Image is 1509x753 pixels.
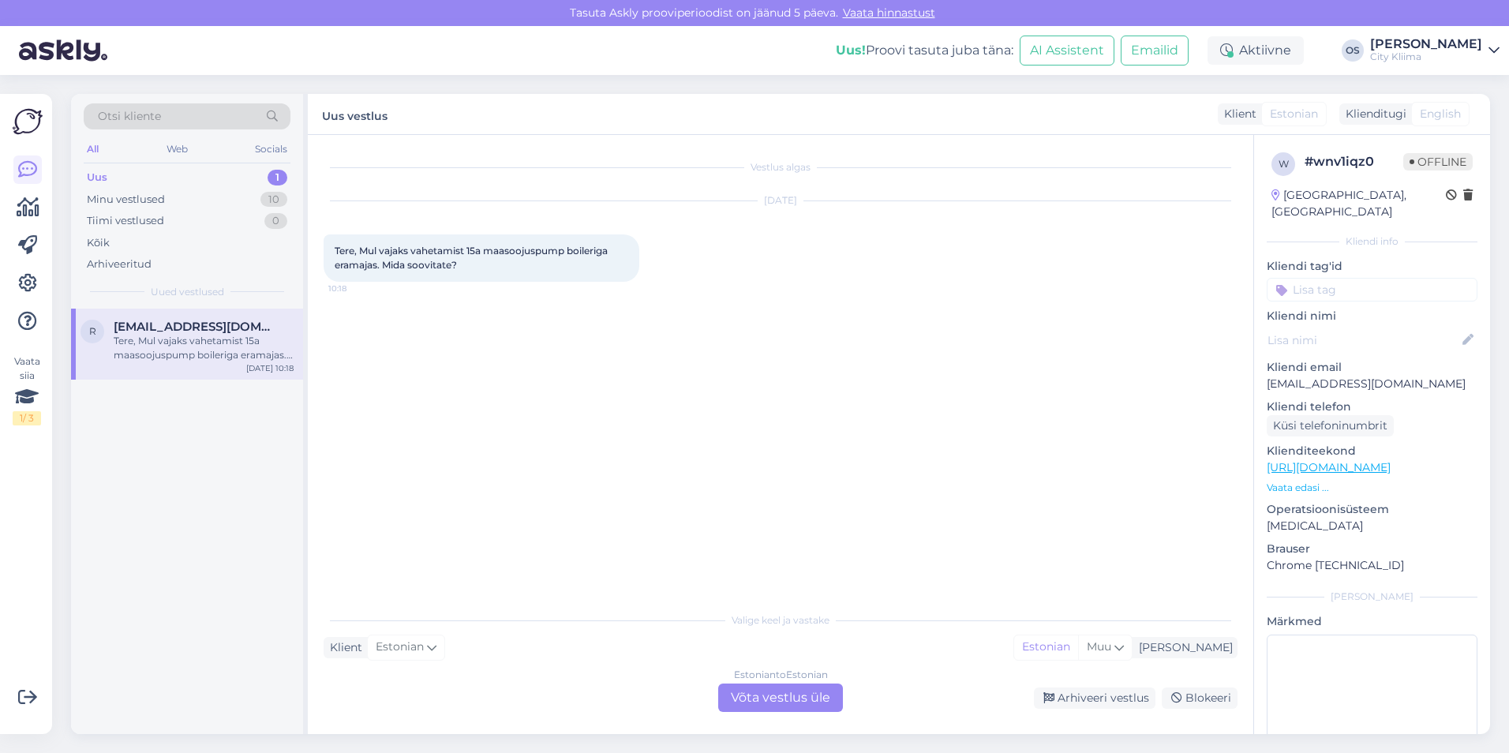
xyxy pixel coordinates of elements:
div: OS [1342,39,1364,62]
div: Socials [252,139,290,159]
span: rein@fcfb.eu [114,320,278,334]
div: [DATE] [324,193,1238,208]
div: Arhiveeri vestlus [1034,687,1155,709]
span: 10:18 [328,283,388,294]
img: Askly Logo [13,107,43,137]
div: Küsi telefoninumbrit [1267,415,1394,436]
div: [PERSON_NAME] [1267,590,1477,604]
div: 10 [260,192,287,208]
p: [EMAIL_ADDRESS][DOMAIN_NAME] [1267,376,1477,392]
div: Klient [1218,106,1256,122]
span: English [1420,106,1461,122]
p: Operatsioonisüsteem [1267,501,1477,518]
div: Aktiivne [1208,36,1304,65]
button: AI Assistent [1020,36,1114,66]
div: 0 [264,213,287,229]
div: City Kliima [1370,51,1482,63]
span: Uued vestlused [151,285,224,299]
div: Kliendi info [1267,234,1477,249]
span: Offline [1403,153,1473,170]
div: Uus [87,170,107,185]
button: Emailid [1121,36,1189,66]
label: Uus vestlus [322,103,388,125]
p: Brauser [1267,541,1477,557]
b: Uus! [836,43,866,58]
a: Vaata hinnastust [838,6,940,20]
div: Arhiveeritud [87,257,152,272]
a: [PERSON_NAME]City Kliima [1370,38,1500,63]
div: Minu vestlused [87,192,165,208]
p: Kliendi tag'id [1267,258,1477,275]
p: Chrome [TECHNICAL_ID] [1267,557,1477,574]
span: Tere, Mul vajaks vahetamist 15a maasoojuspump boileriga eramajas. Mida soovitate? [335,245,610,271]
div: 1 / 3 [13,411,41,425]
div: Klient [324,639,362,656]
div: Tiimi vestlused [87,213,164,229]
div: [PERSON_NAME] [1370,38,1482,51]
div: Estonian to Estonian [734,668,828,682]
div: Estonian [1014,635,1078,659]
span: Otsi kliente [98,108,161,125]
p: Kliendi email [1267,359,1477,376]
div: Kõik [87,235,110,251]
span: r [89,325,96,337]
a: [URL][DOMAIN_NAME] [1267,460,1391,474]
input: Lisa tag [1267,278,1477,302]
div: Vestlus algas [324,160,1238,174]
div: Valige keel ja vastake [324,613,1238,627]
p: Märkmed [1267,613,1477,630]
div: Proovi tasuta juba täna: [836,41,1013,60]
span: Muu [1087,639,1111,654]
p: Kliendi telefon [1267,399,1477,415]
div: Blokeeri [1162,687,1238,709]
div: All [84,139,102,159]
div: [GEOGRAPHIC_DATA], [GEOGRAPHIC_DATA] [1271,187,1446,220]
div: Võta vestlus üle [718,684,843,712]
span: w [1279,158,1289,170]
div: 1 [268,170,287,185]
div: Web [163,139,191,159]
p: [MEDICAL_DATA] [1267,518,1477,534]
span: Estonian [1270,106,1318,122]
input: Lisa nimi [1267,332,1459,349]
div: Tere, Mul vajaks vahetamist 15a maasoojuspump boileriga eramajas. Mida soovitate? [114,334,294,362]
div: Vaata siia [13,354,41,425]
div: [DATE] 10:18 [246,362,294,374]
div: Klienditugi [1339,106,1406,122]
span: Estonian [376,639,424,656]
div: # wnv1iqz0 [1305,152,1403,171]
div: [PERSON_NAME] [1133,639,1233,656]
p: Klienditeekond [1267,443,1477,459]
p: Vaata edasi ... [1267,481,1477,495]
p: Kliendi nimi [1267,308,1477,324]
